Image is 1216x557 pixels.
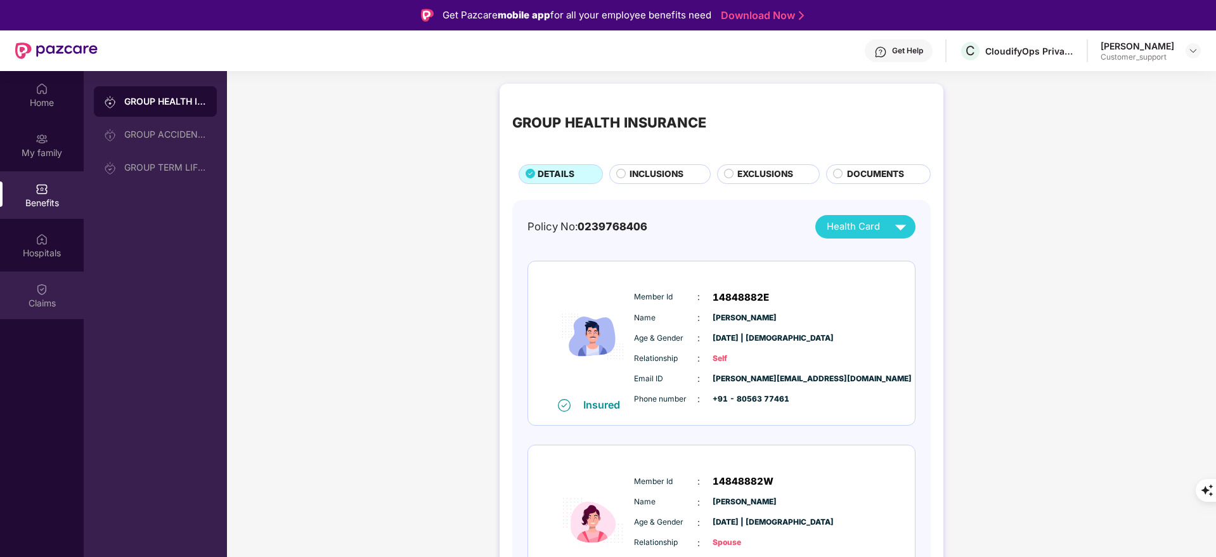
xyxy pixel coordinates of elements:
[634,353,697,365] span: Relationship
[634,312,697,324] span: Name
[1188,46,1198,56] img: svg+xml;base64,PHN2ZyBpZD0iRHJvcGRvd24tMzJ4MzIiIHhtbG5zPSJodHRwOi8vd3d3LnczLm9yZy8yMDAwL3N2ZyIgd2...
[634,332,697,344] span: Age & Gender
[697,516,700,530] span: :
[815,215,915,239] button: Health Card
[697,290,700,304] span: :
[443,8,711,23] div: Get Pazcare for all your employee benefits need
[713,290,769,305] span: 14848882E
[713,393,776,405] span: +91 - 80563 77461
[104,129,117,141] img: svg+xml;base64,PHN2ZyB3aWR0aD0iMjAiIGhlaWdodD0iMjAiIHZpZXdCb3g9IjAgMCAyMCAyMCIgZmlsbD0ibm9uZSIgeG...
[697,392,700,406] span: :
[634,476,697,488] span: Member Id
[36,233,48,246] img: svg+xml;base64,PHN2ZyBpZD0iSG9zcGl0YWxzIiB4bWxucz0iaHR0cDovL3d3dy53My5vcmcvMjAwMC9zdmciIHdpZHRoPS...
[583,398,628,411] div: Insured
[630,167,683,181] span: INCLUSIONS
[555,275,631,398] img: icon
[634,516,697,528] span: Age & Gender
[892,46,923,56] div: Get Help
[634,537,697,549] span: Relationship
[713,332,776,344] span: [DATE] | [DEMOGRAPHIC_DATA]
[124,95,207,108] div: GROUP HEALTH INSURANCE
[966,43,975,58] span: C
[713,373,776,385] span: [PERSON_NAME][EMAIL_ADDRESS][DOMAIN_NAME]
[1101,40,1174,52] div: [PERSON_NAME]
[847,167,904,181] span: DOCUMENTS
[697,331,700,345] span: :
[697,311,700,325] span: :
[985,45,1074,57] div: CloudifyOps Private Limited
[104,96,117,108] img: svg+xml;base64,PHN2ZyB3aWR0aD0iMjAiIGhlaWdodD0iMjAiIHZpZXdCb3g9IjAgMCAyMCAyMCIgZmlsbD0ibm9uZSIgeG...
[634,291,697,303] span: Member Id
[558,399,571,412] img: svg+xml;base64,PHN2ZyB4bWxucz0iaHR0cDovL3d3dy53My5vcmcvMjAwMC9zdmciIHdpZHRoPSIxNiIgaGVpZ2h0PSIxNi...
[889,216,912,238] img: svg+xml;base64,PHN2ZyB4bWxucz0iaHR0cDovL3d3dy53My5vcmcvMjAwMC9zdmciIHZpZXdCb3g9IjAgMCAyNCAyNCIgd2...
[697,475,700,488] span: :
[634,373,697,385] span: Email ID
[634,496,697,508] span: Name
[527,218,647,235] div: Policy No:
[36,283,48,296] img: svg+xml;base64,PHN2ZyBpZD0iQ2xhaW0iIHhtbG5zPSJodHRwOi8vd3d3LnczLm9yZy8yMDAwL3N2ZyIgd2lkdGg9IjIwIi...
[697,372,700,386] span: :
[124,162,207,173] div: GROUP TERM LIFE INSURANCE
[538,167,574,181] span: DETAILS
[634,393,697,405] span: Phone number
[36,183,48,195] img: svg+xml;base64,PHN2ZyBpZD0iQmVuZWZpdHMiIHhtbG5zPSJodHRwOi8vd3d3LnczLm9yZy8yMDAwL3N2ZyIgd2lkdGg9Ij...
[713,312,776,324] span: [PERSON_NAME]
[713,516,776,528] span: [DATE] | [DEMOGRAPHIC_DATA]
[697,536,700,550] span: :
[713,496,776,508] span: [PERSON_NAME]
[36,82,48,95] img: svg+xml;base64,PHN2ZyBpZD0iSG9tZSIgeG1sbnM9Imh0dHA6Ly93d3cudzMub3JnLzIwMDAvc3ZnIiB3aWR0aD0iMjAiIG...
[36,133,48,145] img: svg+xml;base64,PHN2ZyB3aWR0aD0iMjAiIGhlaWdodD0iMjAiIHZpZXdCb3g9IjAgMCAyMCAyMCIgZmlsbD0ibm9uZSIgeG...
[1101,52,1174,62] div: Customer_support
[512,112,706,133] div: GROUP HEALTH INSURANCE
[124,129,207,140] div: GROUP ACCIDENTAL INSURANCE
[421,9,434,22] img: Logo
[827,220,880,234] span: Health Card
[697,351,700,365] span: :
[713,537,776,549] span: Spouse
[874,46,887,58] img: svg+xml;base64,PHN2ZyBpZD0iSGVscC0zMngzMiIgeG1sbnM9Imh0dHA6Ly93d3cudzMub3JnLzIwMDAvc3ZnIiB3aWR0aD...
[713,353,776,365] span: Self
[578,220,647,233] span: 0239768406
[799,9,804,22] img: Stroke
[15,43,98,59] img: New Pazcare Logo
[713,474,773,489] span: 14848882W
[498,9,550,21] strong: mobile app
[104,162,117,174] img: svg+xml;base64,PHN2ZyB3aWR0aD0iMjAiIGhlaWdodD0iMjAiIHZpZXdCb3g9IjAgMCAyMCAyMCIgZmlsbD0ibm9uZSIgeG...
[721,9,800,22] a: Download Now
[697,495,700,509] span: :
[737,167,793,181] span: EXCLUSIONS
